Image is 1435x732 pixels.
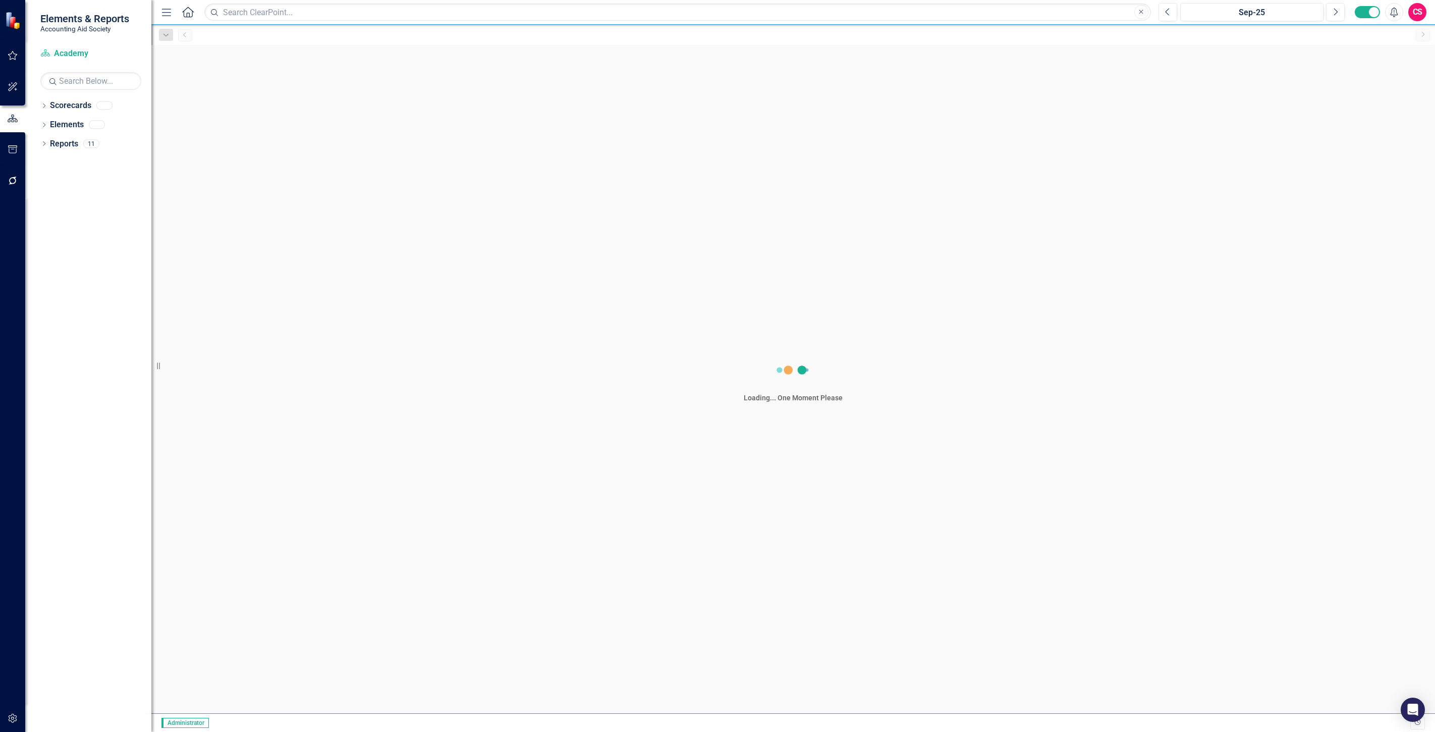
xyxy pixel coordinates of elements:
[1180,3,1323,21] button: Sep-25
[50,119,84,131] a: Elements
[161,718,209,728] span: Administrator
[50,138,78,150] a: Reports
[40,48,141,60] a: Academy
[40,72,141,90] input: Search Below...
[744,393,843,403] div: Loading... One Moment Please
[5,11,23,29] img: ClearPoint Strategy
[50,100,91,112] a: Scorecards
[83,139,99,148] div: 11
[204,4,1151,21] input: Search ClearPoint...
[1408,3,1426,21] button: CS
[1184,7,1320,19] div: Sep-25
[40,13,129,25] span: Elements & Reports
[1401,698,1425,722] div: Open Intercom Messenger
[40,25,129,33] small: Accounting Aid Society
